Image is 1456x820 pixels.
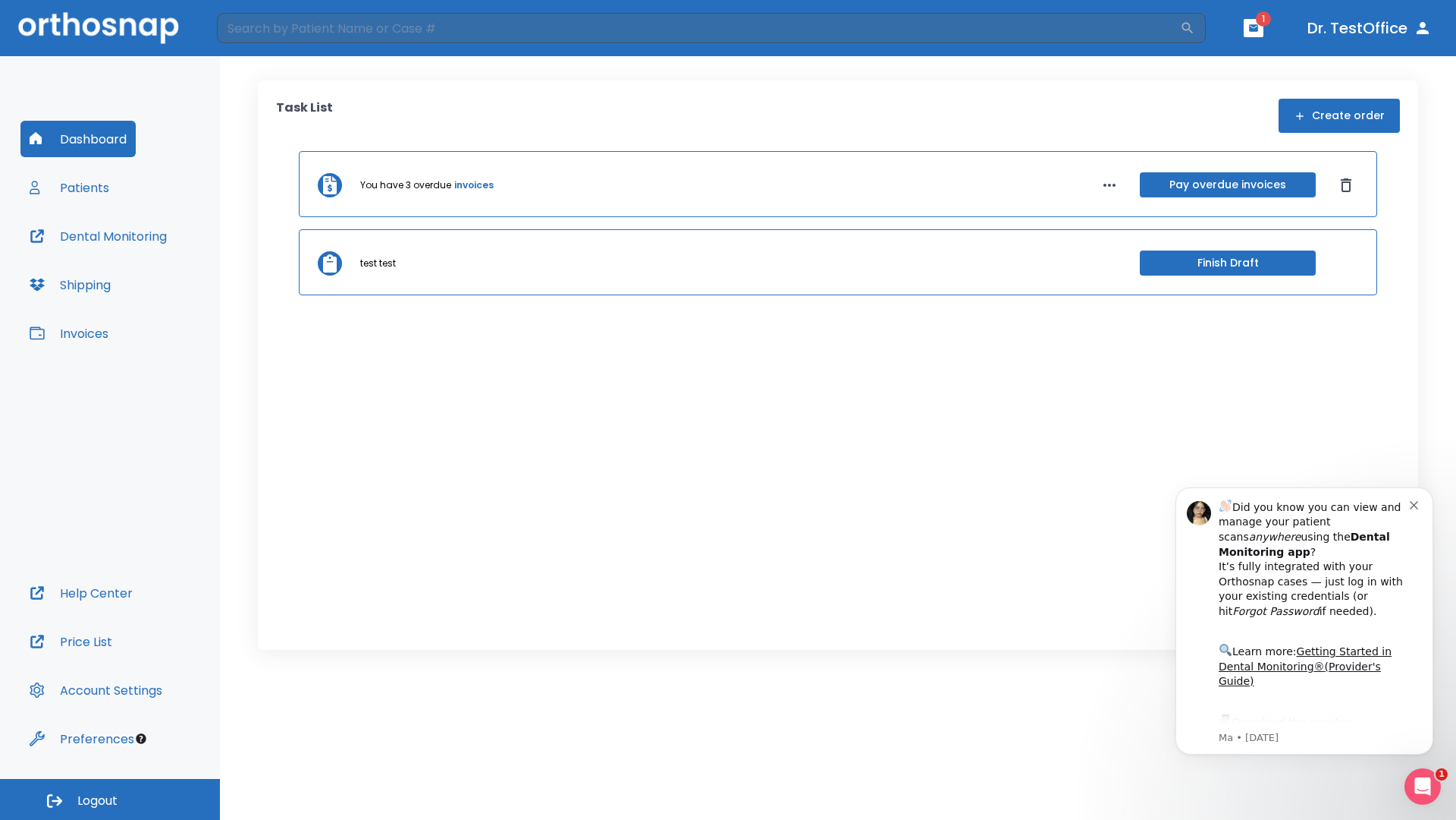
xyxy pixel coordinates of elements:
[1334,173,1358,197] button: Dismiss
[360,178,451,192] p: You have 3 overdue
[134,732,148,746] div: Tooltip anchor
[217,13,1180,43] input: Search by Patient Name or Case #
[20,315,118,352] button: Invoices
[20,721,143,757] button: Preferences
[20,169,118,206] button: Patients
[20,121,136,157] button: Dashboard
[18,12,179,43] img: Orthosnap
[1436,768,1448,781] span: 1
[276,99,333,133] p: Task List
[1279,99,1400,133] button: Create order
[1153,465,1456,779] iframe: Intercom notifications message
[454,178,494,192] a: invoices
[66,251,201,279] a: App Store
[1256,11,1271,27] span: 1
[1301,14,1438,42] button: Dr. TestOffice
[20,623,121,660] button: Price List
[77,793,118,809] span: Logout
[20,575,142,611] button: Help Center
[20,672,171,708] button: Account Settings
[1404,768,1441,805] iframe: Intercom live chat
[66,248,257,325] div: Download the app: | ​ Let us know if you need help getting started!
[66,266,257,280] p: Message from Ma, sent 3w ago
[360,257,396,270] p: test test
[20,218,176,254] button: Dental Monitoring
[1140,172,1316,197] button: Pay overdue invoices
[257,33,269,45] button: Dismiss notification
[1140,251,1316,276] button: Finish Draft
[20,266,120,303] button: Shipping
